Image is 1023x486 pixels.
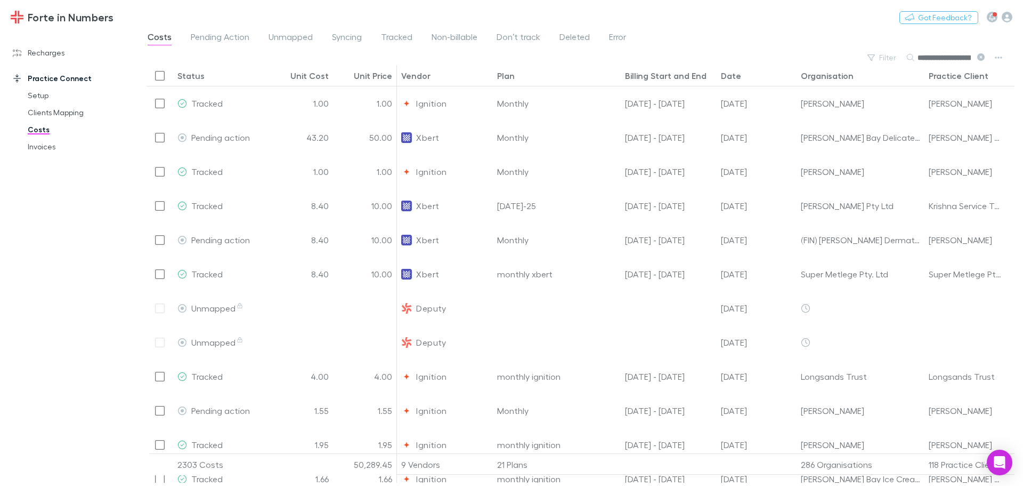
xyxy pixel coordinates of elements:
[432,31,477,45] span: Non-billable
[269,428,333,462] div: 1.95
[191,132,250,142] span: Pending action
[929,155,992,188] div: [PERSON_NAME]
[333,223,397,257] div: 10.00
[269,394,333,428] div: 1.55
[401,440,412,450] img: Ignition's Logo
[621,257,717,291] div: 01 May - 31 May 25
[416,223,439,257] span: Xbert
[493,394,621,428] div: Monthly
[929,223,992,257] div: [PERSON_NAME]
[862,51,903,64] button: Filter
[191,201,223,211] span: Tracked
[269,31,313,45] span: Unmapped
[17,121,144,138] a: Costs
[621,189,717,223] div: 20 Jun - 20 Jul 25
[416,189,439,222] span: Xbert
[28,11,113,23] h3: Forte in Numbers
[559,31,590,45] span: Deleted
[493,121,621,155] div: Monthly
[191,269,223,279] span: Tracked
[801,189,920,222] div: [PERSON_NAME] Pty Ltd
[17,87,144,104] a: Setup
[401,201,412,211] img: Xbert's Logo
[191,337,244,347] span: Unmapped
[17,138,144,155] a: Invoices
[621,223,717,257] div: 01 Apr - 01 May 25
[929,189,1002,222] div: Krishna Service Trust
[929,360,995,393] div: Longsands Trust
[717,257,797,291] div: 30 Apr 2025
[416,325,446,359] span: Deputy
[416,291,446,325] span: Deputy
[401,371,412,382] img: Ignition's Logo
[416,121,439,154] span: Xbert
[801,86,920,120] div: [PERSON_NAME]
[191,166,223,177] span: Tracked
[290,70,329,81] div: Unit Cost
[918,51,971,64] div: Search
[173,454,269,475] div: 2303 Costs
[269,223,333,257] div: 8.40
[717,394,797,428] div: 30 Apr 2025
[493,454,621,475] div: 21 Plans
[717,86,797,121] div: 29 Jun 2025
[269,121,333,155] div: 43.20
[416,428,446,461] span: Ignition
[333,189,397,223] div: 10.00
[801,70,854,81] div: Organisation
[269,189,333,223] div: 8.40
[4,4,120,30] a: Forte in Numbers
[497,70,515,81] div: Plan
[801,428,920,461] div: [PERSON_NAME]
[717,121,797,155] div: 20 Apr 2025
[801,257,920,291] div: Super Metlege Pty. Ltd
[333,360,397,394] div: 4.00
[621,428,717,462] div: 01 May - 31 May 25
[191,440,223,450] span: Tracked
[717,189,797,223] div: 19 Jun 2025
[269,155,333,189] div: 1.00
[717,360,797,394] div: 30 May 2025
[269,360,333,394] div: 4.00
[493,189,621,223] div: [DATE]-25
[929,121,1002,154] div: [PERSON_NAME] Bay Ice Cream Company Pty. Ltd
[269,86,333,121] div: 1.00
[929,70,988,81] div: Practice Client
[401,98,412,109] img: Ignition's Logo
[401,269,412,280] img: Xbert's Logo
[621,86,717,121] div: 01 Jun - 30 Jun 25
[354,70,392,81] div: Unit Price
[721,70,741,81] div: Date
[11,11,23,23] img: Forte in Numbers's Logo
[493,86,621,121] div: Monthly
[621,360,717,394] div: 01 May - 31 May 25
[401,235,412,245] img: Xbert's Logo
[191,405,250,416] span: Pending action
[801,394,920,427] div: [PERSON_NAME]
[924,454,1020,475] div: 118 Practice Clients
[177,70,205,81] div: Status
[401,166,412,177] img: Ignition's Logo
[929,257,1002,291] div: Super Metlege Pty. Ltd
[333,454,397,475] div: 50,289.45
[269,257,333,291] div: 8.40
[401,405,412,416] img: Ignition's Logo
[148,31,172,45] span: Costs
[899,11,978,24] button: Got Feedback?
[332,31,362,45] span: Syncing
[929,428,992,461] div: [PERSON_NAME]
[609,31,626,45] span: Error
[493,223,621,257] div: Monthly
[416,86,446,120] span: Ignition
[191,371,223,381] span: Tracked
[625,70,707,81] div: Billing Start and End
[416,257,439,291] span: Xbert
[333,257,397,291] div: 10.00
[717,291,797,325] div: 30 Jul 2025
[191,303,244,313] span: Unmapped
[797,454,924,475] div: 286 Organisations
[801,223,920,257] div: (FIN) [PERSON_NAME] Dermatology
[801,155,920,188] div: [PERSON_NAME]
[801,121,920,154] div: [PERSON_NAME] Bay Delicatessen
[929,86,992,120] div: [PERSON_NAME]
